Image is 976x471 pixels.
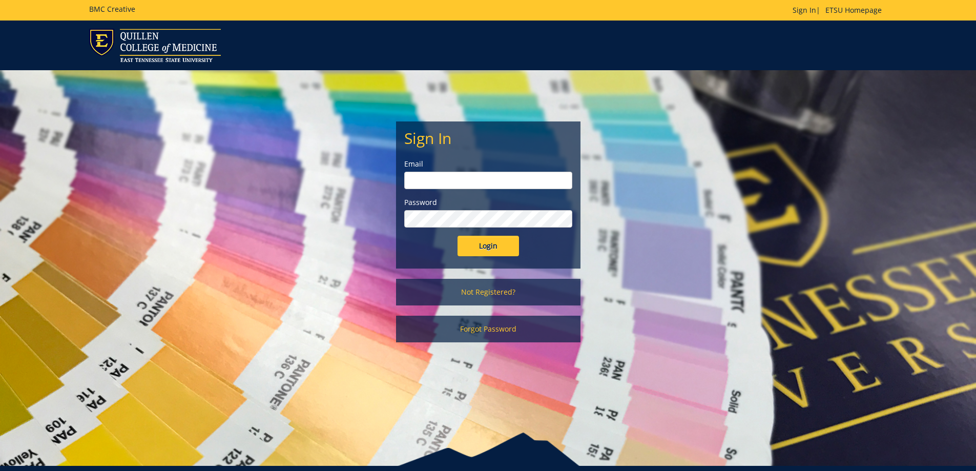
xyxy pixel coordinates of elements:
input: Login [458,236,519,256]
a: Forgot Password [396,316,580,342]
h5: BMC Creative [89,5,135,13]
a: Not Registered? [396,279,580,305]
h2: Sign In [404,130,572,147]
a: Sign In [793,5,816,15]
label: Email [404,159,572,169]
a: ETSU Homepage [820,5,887,15]
p: | [793,5,887,15]
img: ETSU logo [89,29,221,62]
label: Password [404,197,572,208]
